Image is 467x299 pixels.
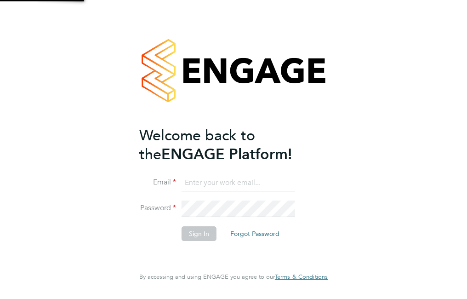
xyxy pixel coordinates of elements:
[139,126,319,164] h2: ENGAGE Platform!
[223,226,287,241] button: Forgot Password
[182,226,216,241] button: Sign In
[139,126,255,163] span: Welcome back to the
[139,178,176,187] label: Email
[139,203,176,213] label: Password
[139,273,328,281] span: By accessing and using ENGAGE you agree to our
[275,273,328,281] a: Terms & Conditions
[182,175,295,191] input: Enter your work email...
